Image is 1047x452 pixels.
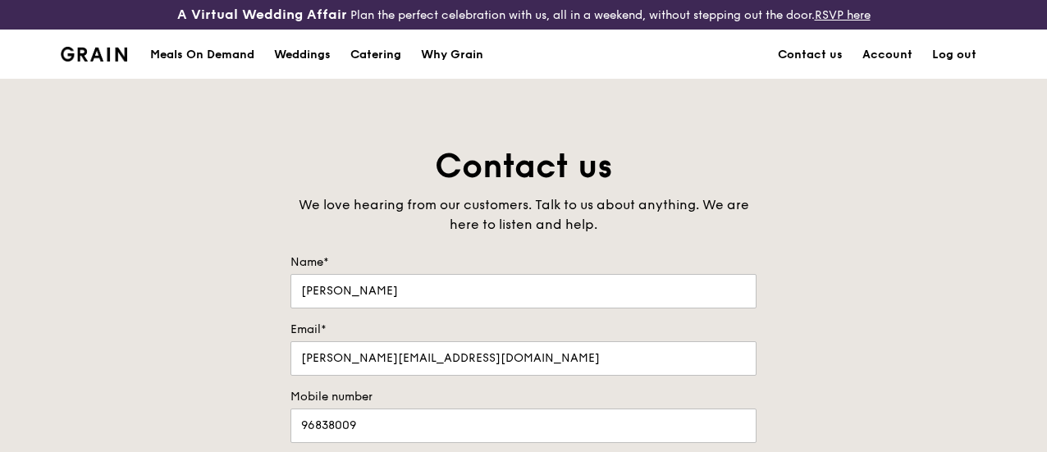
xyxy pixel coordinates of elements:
h1: Contact us [290,144,757,189]
h3: A Virtual Wedding Affair [177,7,347,23]
img: Grain [61,47,127,62]
a: Why Grain [411,30,493,80]
a: Catering [341,30,411,80]
div: Why Grain [421,30,483,80]
a: Log out [922,30,986,80]
a: Contact us [768,30,853,80]
div: Weddings [274,30,331,80]
a: Weddings [264,30,341,80]
label: Mobile number [290,389,757,405]
a: RSVP here [815,8,871,22]
a: Account [853,30,922,80]
div: Plan the perfect celebration with us, all in a weekend, without stepping out the door. [175,7,873,23]
a: GrainGrain [61,29,127,78]
div: Catering [350,30,401,80]
div: We love hearing from our customers. Talk to us about anything. We are here to listen and help. [290,195,757,235]
label: Name* [290,254,757,271]
label: Email* [290,322,757,338]
div: Meals On Demand [150,30,254,80]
